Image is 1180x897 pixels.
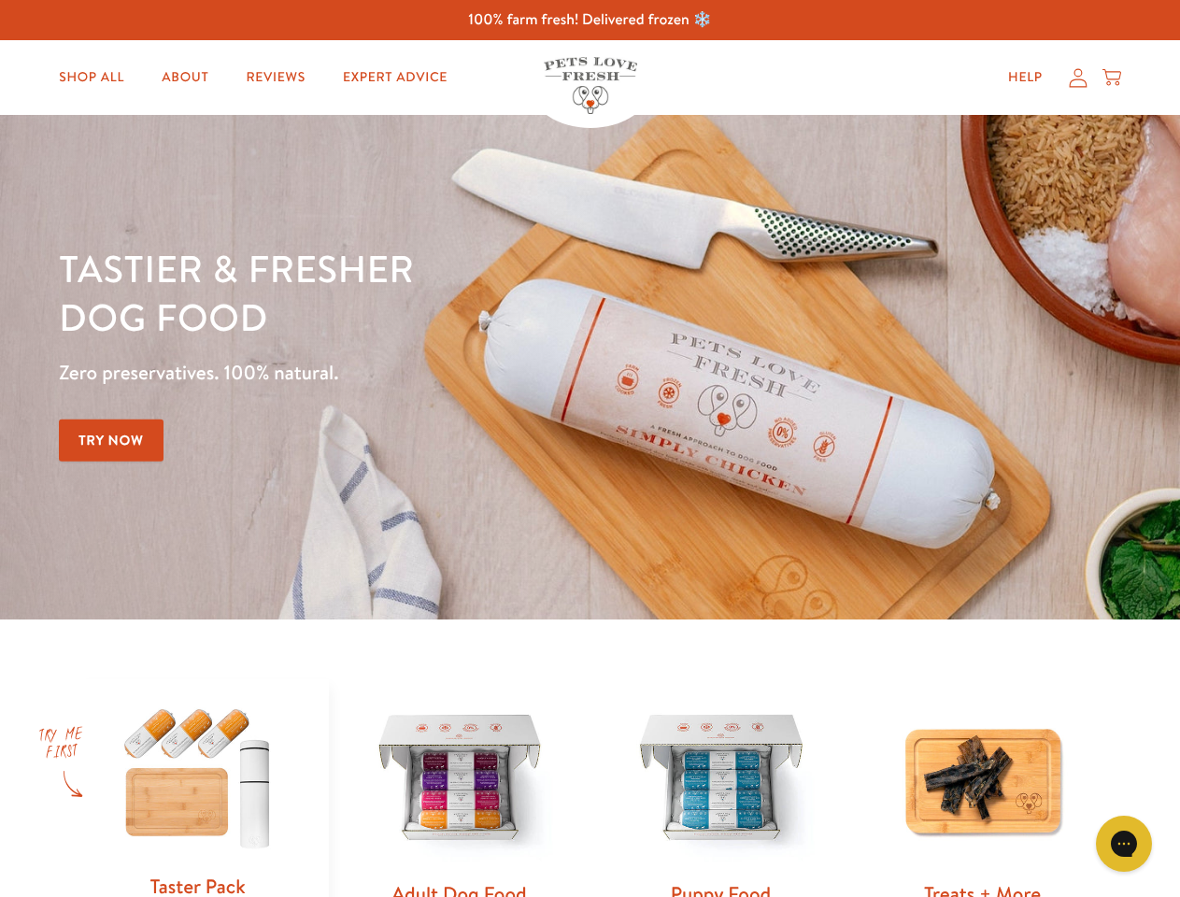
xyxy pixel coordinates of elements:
[231,59,320,96] a: Reviews
[44,59,139,96] a: Shop All
[993,59,1058,96] a: Help
[59,244,767,341] h1: Tastier & fresher dog food
[147,59,223,96] a: About
[1087,809,1161,878] iframe: Gorgias live chat messenger
[544,57,637,114] img: Pets Love Fresh
[328,59,462,96] a: Expert Advice
[59,420,163,462] a: Try Now
[59,356,767,390] p: Zero preservatives. 100% natural.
